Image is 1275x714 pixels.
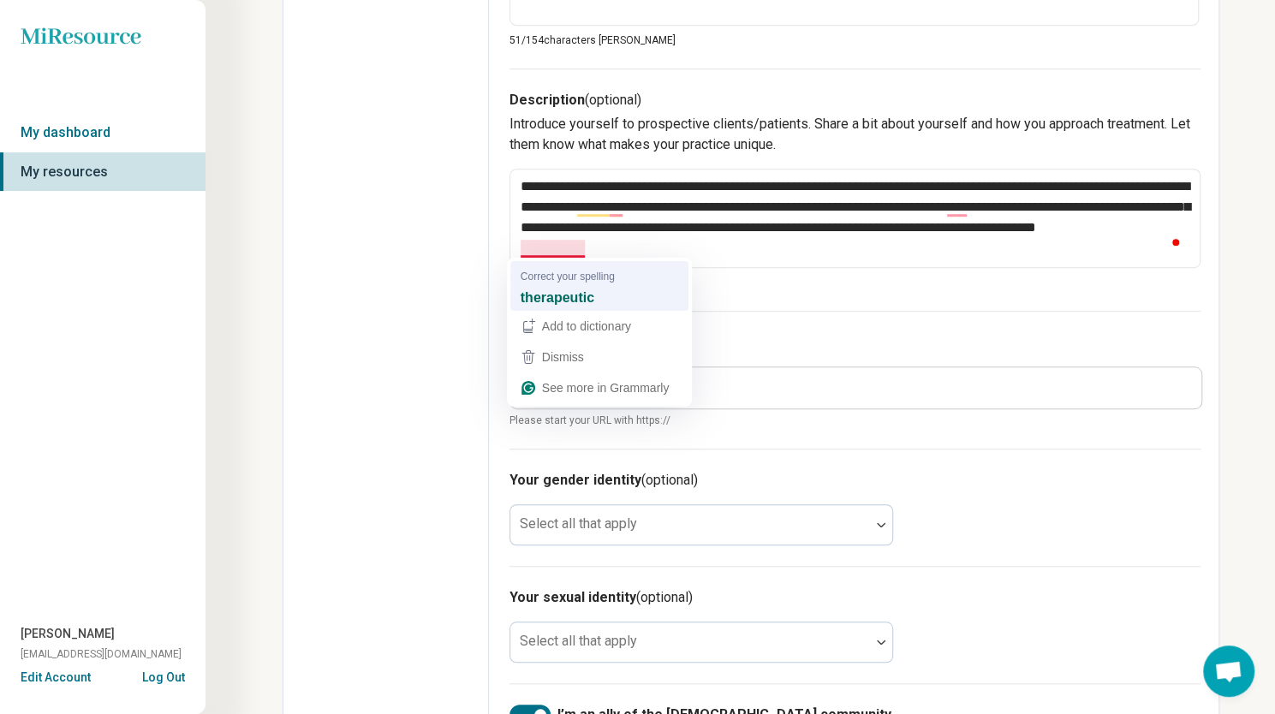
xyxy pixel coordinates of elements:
[509,470,1201,491] h3: Your gender identity
[509,332,1201,353] h3: Website
[21,625,115,643] span: [PERSON_NAME]
[585,92,641,108] span: (optional)
[509,114,1201,155] p: Introduce yourself to prospective clients/patients. Share a bit about yourself and how you approa...
[509,33,1201,48] p: 51/ 154 characters [PERSON_NAME]
[509,413,1201,428] span: Please start your URL with https://
[520,515,637,532] label: Select all that apply
[509,169,1201,268] textarea: To enrich screen reader interactions, please activate Accessibility in Grammarly extension settings
[142,669,185,682] button: Log Out
[641,472,698,488] span: (optional)
[636,589,693,605] span: (optional)
[520,633,637,649] label: Select all that apply
[21,646,182,662] span: [EMAIL_ADDRESS][DOMAIN_NAME]
[509,90,1201,110] h3: Description
[509,587,1201,608] h3: Your sexual identity
[21,669,91,687] button: Edit Account
[1203,646,1254,697] div: Open chat
[509,275,1201,290] p: 360/ 3000 characters [PERSON_NAME]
